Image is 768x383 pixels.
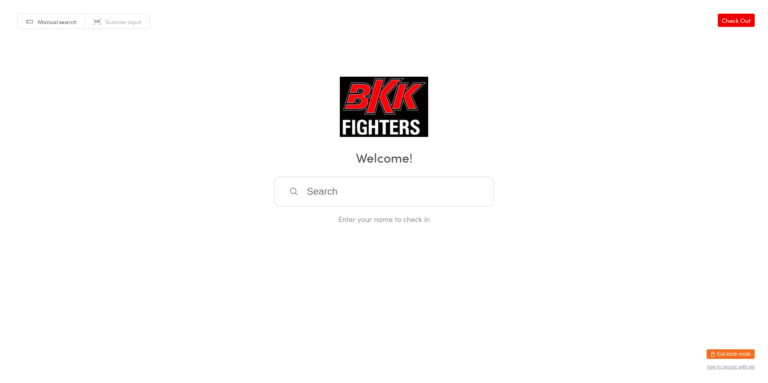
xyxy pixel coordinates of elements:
[340,77,429,137] img: BKK Fighters Colchester Ltd
[105,18,141,26] span: Scanner input
[274,214,494,224] div: Enter your name to check in
[707,364,755,370] button: how to secure with pin
[38,18,77,26] span: Manual search
[8,148,760,166] h2: Welcome!
[718,14,755,27] a: Check Out
[707,349,755,359] button: Exit kiosk mode
[274,177,494,206] input: Search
